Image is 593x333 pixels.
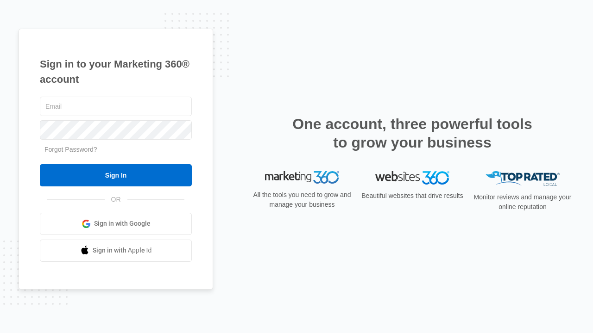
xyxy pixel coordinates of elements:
[105,195,127,204] span: OR
[265,171,339,184] img: Marketing 360
[471,192,574,212] p: Monitor reviews and manage your online reputation
[44,146,97,153] a: Forgot Password?
[94,219,151,228] span: Sign in with Google
[360,191,464,201] p: Beautiful websites that drive results
[40,164,192,186] input: Sign In
[250,190,354,210] p: All the tools you need to grow and manage your business
[40,56,192,87] h1: Sign in to your Marketing 360® account
[93,246,152,255] span: Sign in with Apple Id
[40,240,192,262] a: Sign in with Apple Id
[40,97,192,116] input: Email
[486,171,560,186] img: Top Rated Local
[40,213,192,235] a: Sign in with Google
[290,115,535,152] h2: One account, three powerful tools to grow your business
[375,171,449,185] img: Websites 360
